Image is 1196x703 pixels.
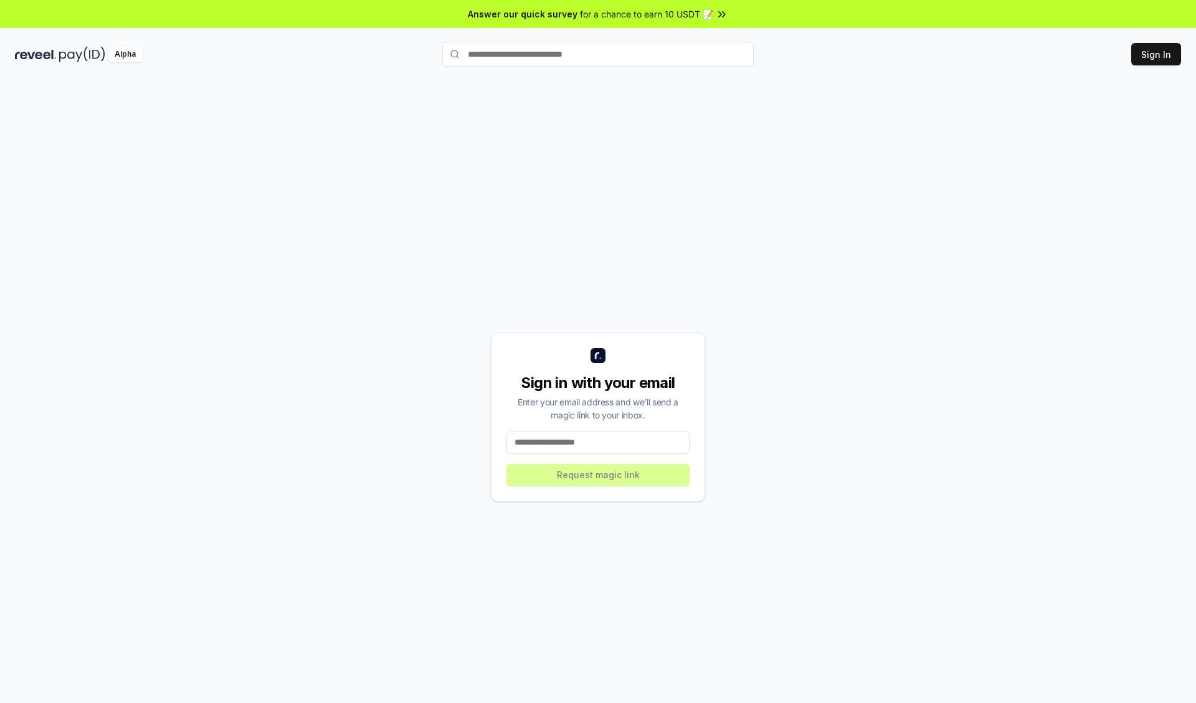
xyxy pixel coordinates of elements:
div: Alpha [108,47,143,62]
span: Answer our quick survey [468,7,577,21]
button: Sign In [1131,43,1181,65]
div: Enter your email address and we’ll send a magic link to your inbox. [506,395,690,422]
img: reveel_dark [15,47,57,62]
span: for a chance to earn 10 USDT 📝 [580,7,713,21]
img: logo_small [591,348,605,363]
img: pay_id [59,47,105,62]
div: Sign in with your email [506,373,690,393]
